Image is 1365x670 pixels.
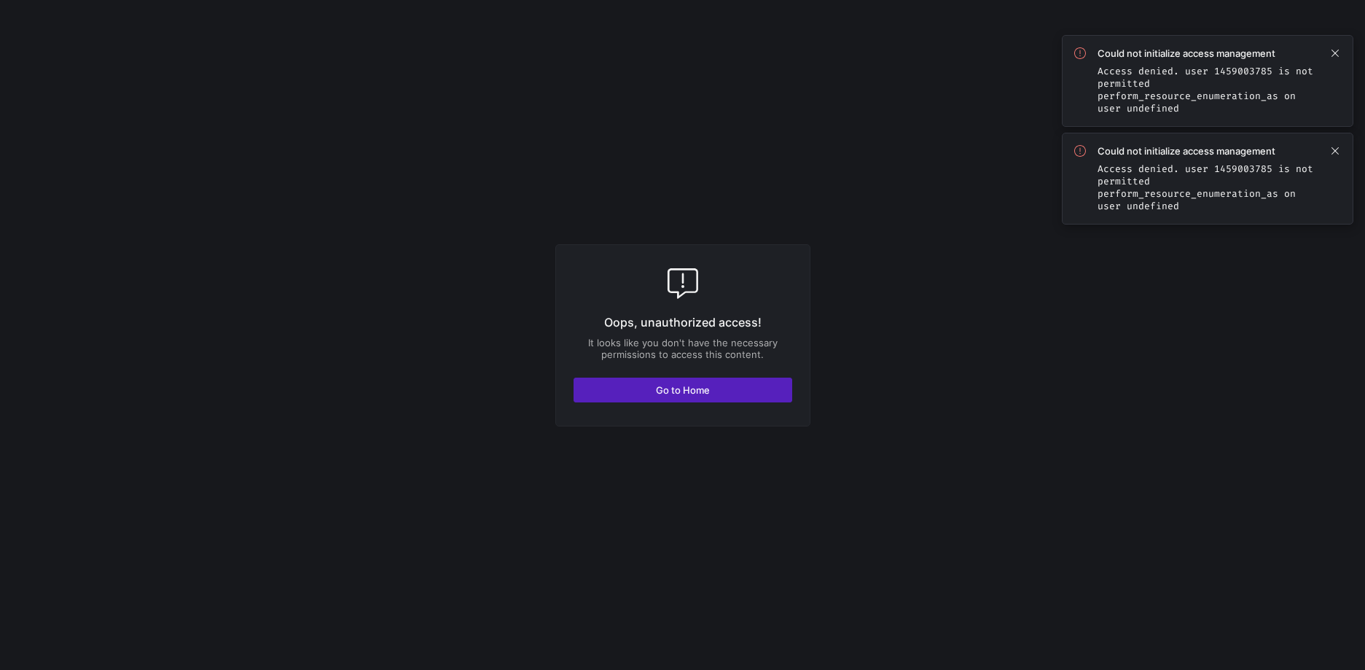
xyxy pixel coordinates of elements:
span: Could not initialize access management [1098,47,1318,59]
code: Access denied. user 1459003785 is not permitted perform_resource_enumeration_as on user undefined [1098,65,1313,114]
span: Go to Home [656,384,710,396]
code: Access denied. user 1459003785 is not permitted perform_resource_enumeration_as on user undefined [1098,163,1313,212]
button: Go to Home [574,378,792,402]
p: Oops, unauthorized access! [574,313,792,331]
p: It looks like you don't have the necessary permissions to access this content. [574,337,792,360]
span: Could not initialize access management [1098,145,1318,157]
